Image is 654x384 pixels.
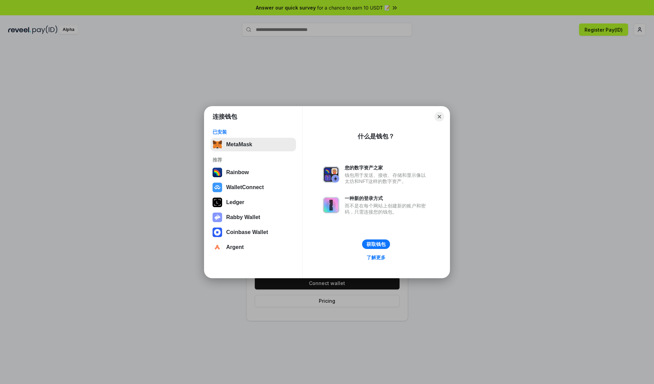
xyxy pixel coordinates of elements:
[213,168,222,177] img: svg+xml,%3Csvg%20width%3D%22120%22%20height%3D%22120%22%20viewBox%3D%220%200%20120%20120%22%20fil...
[211,166,296,179] button: Rainbow
[211,196,296,209] button: Ledger
[367,254,386,261] div: 了解更多
[211,211,296,224] button: Rabby Wallet
[226,184,264,190] div: WalletConnect
[435,112,444,121] button: Close
[226,229,268,235] div: Coinbase Wallet
[211,240,296,254] button: Argent
[323,166,339,183] img: svg+xml,%3Csvg%20xmlns%3D%22http%3A%2F%2Fwww.w3.org%2F2000%2Fsvg%22%20fill%3D%22none%22%20viewBox...
[226,199,244,205] div: Ledger
[213,213,222,222] img: svg+xml,%3Csvg%20xmlns%3D%22http%3A%2F%2Fwww.w3.org%2F2000%2Fsvg%22%20fill%3D%22none%22%20viewBox...
[226,214,260,220] div: Rabby Wallet
[213,129,294,135] div: 已安装
[323,197,339,213] img: svg+xml,%3Csvg%20xmlns%3D%22http%3A%2F%2Fwww.w3.org%2F2000%2Fsvg%22%20fill%3D%22none%22%20viewBox...
[211,181,296,194] button: WalletConnect
[211,138,296,151] button: MetaMask
[213,243,222,252] img: svg+xml,%3Csvg%20width%3D%2228%22%20height%3D%2228%22%20viewBox%3D%220%200%2028%2028%22%20fill%3D...
[345,203,429,215] div: 而不是在每个网站上创建新的账户和密码，只需连接您的钱包。
[226,169,249,176] div: Rainbow
[213,183,222,192] img: svg+xml,%3Csvg%20width%3D%2228%22%20height%3D%2228%22%20viewBox%3D%220%200%2028%2028%22%20fill%3D...
[362,253,390,262] a: 了解更多
[367,241,386,247] div: 获取钱包
[345,195,429,201] div: 一种新的登录方式
[213,157,294,163] div: 推荐
[226,244,244,250] div: Argent
[362,239,390,249] button: 获取钱包
[345,165,429,171] div: 您的数字资产之家
[213,113,237,121] h1: 连接钱包
[345,172,429,184] div: 钱包用于发送、接收、存储和显示像以太坊和NFT这样的数字资产。
[213,140,222,149] img: svg+xml,%3Csvg%20fill%3D%22none%22%20height%3D%2233%22%20viewBox%3D%220%200%2035%2033%22%20width%...
[211,226,296,239] button: Coinbase Wallet
[213,228,222,237] img: svg+xml,%3Csvg%20width%3D%2228%22%20height%3D%2228%22%20viewBox%3D%220%200%2028%2028%22%20fill%3D...
[226,141,252,148] div: MetaMask
[213,198,222,207] img: svg+xml,%3Csvg%20xmlns%3D%22http%3A%2F%2Fwww.w3.org%2F2000%2Fsvg%22%20width%3D%2228%22%20height%3...
[358,132,394,140] div: 什么是钱包？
